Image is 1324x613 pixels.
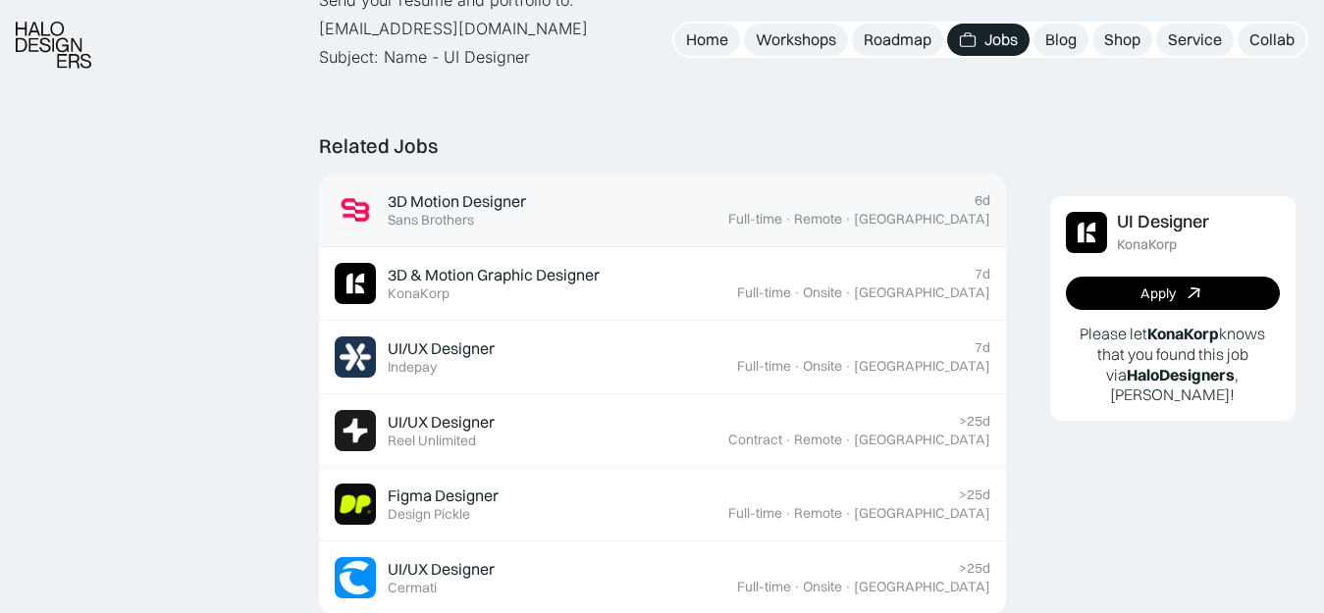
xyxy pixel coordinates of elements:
div: Contract [728,432,782,448]
div: Onsite [803,579,842,595]
div: [GEOGRAPHIC_DATA] [854,579,990,595]
div: 7d [975,339,990,356]
div: · [793,579,801,595]
div: Onsite [803,284,842,301]
b: HaloDesigners [1127,365,1235,384]
div: · [784,211,792,228]
div: Design Pickle [388,506,470,523]
a: Home [674,24,740,56]
div: Service [1168,29,1222,50]
a: Service [1156,24,1234,56]
div: · [844,432,852,448]
a: Jobs [947,24,1030,56]
div: 7d [975,266,990,282]
a: Job ImageUI/UX DesignerReel Unlimited>25dContract·Remote·[GEOGRAPHIC_DATA] [319,394,1006,468]
div: Blog [1045,29,1077,50]
div: 3D & Motion Graphic Designer [388,265,600,285]
div: [GEOGRAPHIC_DATA] [854,358,990,375]
div: KonaKorp [1117,236,1177,253]
div: Remote [794,505,842,522]
div: Full-time [737,358,791,375]
a: Job Image3D Motion DesignerSans Brothers6dFull-time·Remote·[GEOGRAPHIC_DATA] [319,174,1006,247]
div: · [844,579,852,595]
img: Job Image [335,336,376,378]
div: Full-time [728,211,782,228]
div: [GEOGRAPHIC_DATA] [854,284,990,301]
div: [GEOGRAPHIC_DATA] [854,505,990,522]
a: Roadmap [852,24,943,56]
img: Job Image [335,484,376,525]
div: Full-time [737,579,791,595]
div: · [844,211,852,228]
div: UI/UX Designer [388,338,495,359]
div: · [793,358,801,375]
div: · [784,505,792,522]
a: Blog [1033,24,1088,56]
div: · [793,284,801,301]
div: KonaKorp [388,285,450,302]
div: Related Jobs [319,134,438,158]
div: · [844,284,852,301]
div: Reel Unlimited [388,433,476,449]
div: Full-time [737,284,791,301]
div: Remote [794,211,842,228]
div: 3D Motion Designer [388,191,526,212]
div: UI Designer [1117,212,1209,232]
a: Job Image3D & Motion Graphic DesignerKonaKorp7dFull-time·Onsite·[GEOGRAPHIC_DATA] [319,247,1006,321]
div: 6d [975,192,990,209]
img: Job Image [335,189,376,230]
img: Job Image [335,410,376,451]
img: Job Image [335,263,376,304]
div: Jobs [984,29,1018,50]
a: Collab [1238,24,1306,56]
div: [GEOGRAPHIC_DATA] [854,432,990,448]
a: Shop [1092,24,1152,56]
div: · [844,505,852,522]
div: Collab [1249,29,1295,50]
div: Roadmap [864,29,931,50]
a: Job ImageFigma DesignerDesign Pickle>25dFull-time·Remote·[GEOGRAPHIC_DATA] [319,468,1006,541]
div: Onsite [803,358,842,375]
div: Full-time [728,505,782,522]
div: · [844,358,852,375]
b: KonaKorp [1147,324,1219,343]
div: >25d [959,560,990,577]
a: Job ImageUI/UX DesignerIndepay7dFull-time·Onsite·[GEOGRAPHIC_DATA] [319,321,1006,394]
div: Figma Designer [388,485,499,506]
div: Remote [794,432,842,448]
a: Apply [1066,277,1280,310]
div: [GEOGRAPHIC_DATA] [854,211,990,228]
div: Cermati [388,580,437,596]
div: · [784,432,792,448]
div: UI/UX Designer [388,412,495,433]
div: UI/UX Designer [388,559,495,580]
div: Shop [1104,29,1140,50]
div: Workshops [756,29,836,50]
div: Apply [1140,285,1176,302]
img: Job Image [335,557,376,598]
img: Job Image [1066,212,1107,253]
p: Please let knows that you found this job via , [PERSON_NAME]! [1066,324,1280,405]
div: Sans Brothers [388,212,474,229]
a: Workshops [744,24,848,56]
div: >25d [959,413,990,430]
div: Home [686,29,728,50]
div: Indepay [388,359,437,376]
div: >25d [959,486,990,503]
